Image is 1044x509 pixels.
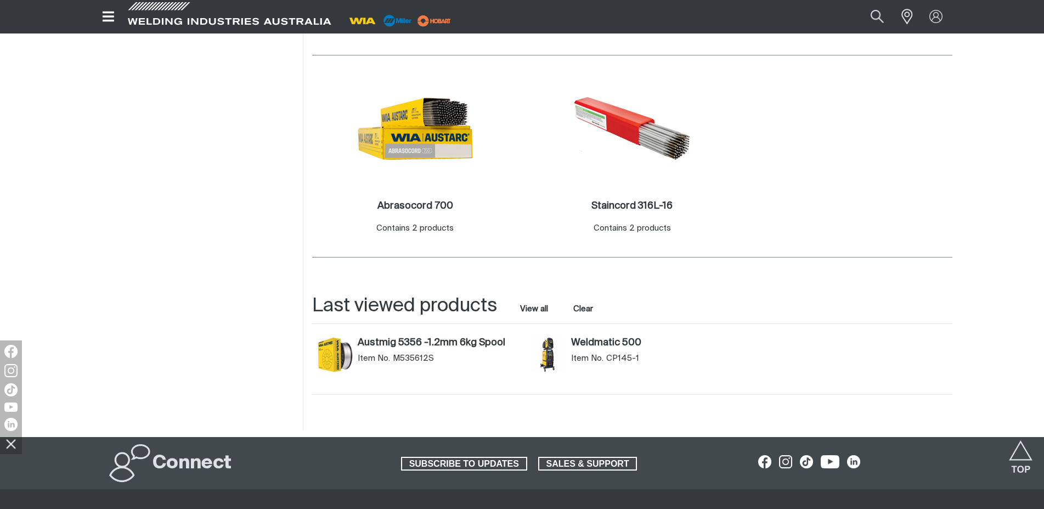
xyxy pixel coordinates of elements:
img: LinkedIn [4,418,18,431]
button: Scroll to top [1008,440,1033,465]
div: Contains 2 products [376,222,454,235]
img: YouTube [4,402,18,412]
article: Austmig 5356 -1.2mm 6kg Spool (M535612S) [312,335,526,383]
button: Clear all last viewed products [571,301,596,316]
img: Instagram [4,364,18,377]
h2: Last viewed products [312,294,497,318]
span: Item No. [571,353,603,364]
span: M535612S [393,353,434,364]
a: SUBSCRIBE TO UPDATES [401,457,527,471]
button: Search products [859,4,896,29]
span: Item No. [358,353,390,364]
a: SALES & SUPPORT [538,457,637,471]
h2: Abrasocord 700 [377,201,453,211]
img: TikTok [4,383,18,396]
input: Product name or item number... [844,4,895,29]
img: hide socials [2,434,20,453]
span: SUBSCRIBE TO UPDATES [402,457,526,471]
a: Staincord 316L-16 [591,200,673,212]
span: SALES & SUPPORT [539,457,636,471]
h2: Connect [153,451,232,476]
a: Weldmatic 500 [571,337,733,349]
span: CP145-1 [606,353,639,364]
a: View all last viewed products [520,304,548,315]
img: Weldmatic 500 [531,337,566,372]
a: Abrasocord 700 [377,200,453,212]
article: Weldmatic 500 (CP145-1) [525,335,738,383]
img: Abrasocord 700 [357,70,474,187]
h2: Staincord 316L-16 [591,201,673,211]
img: Staincord 316L-16 [573,70,691,187]
img: miller [414,13,454,29]
div: Contains 2 products [594,222,671,235]
a: miller [414,16,454,25]
img: Austmig 5356 -1.2mm 6kg Spool [318,337,353,372]
a: Austmig 5356 -1.2mm 6kg Spool [358,337,520,349]
img: Facebook [4,345,18,358]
